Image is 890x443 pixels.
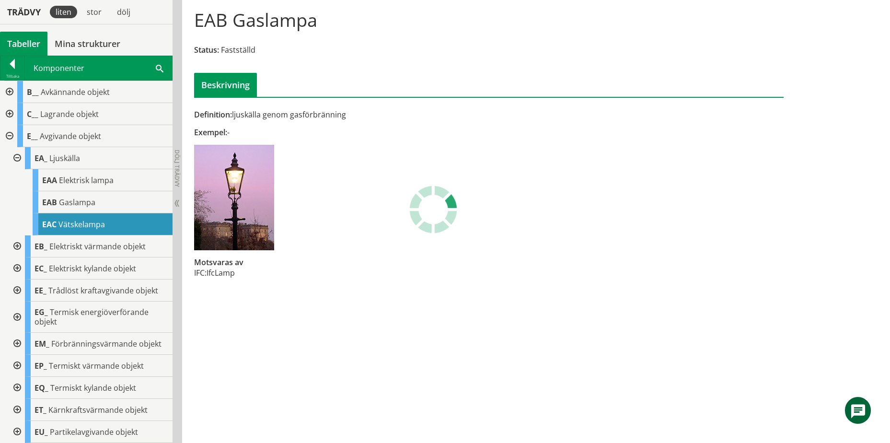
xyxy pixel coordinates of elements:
[47,32,127,56] a: Mina strukturer
[27,131,38,141] span: E__
[35,405,46,415] span: ET_
[49,361,144,371] span: Termiskt värmande objekt
[35,241,47,252] span: EB_
[409,186,457,233] img: Laddar
[0,72,24,80] div: Tillbaka
[48,285,158,296] span: Trådlöst kraftavgivande objekt
[51,338,162,349] span: Förbränningsvärmande objekt
[194,127,582,138] div: -
[42,175,57,186] span: EAA
[156,63,163,73] span: Sök i tabellen
[25,56,172,80] div: Komponenter
[194,109,232,120] span: Definition:
[81,6,107,18] div: stor
[173,150,181,187] span: Dölj trädvy
[35,307,48,317] span: EG_
[49,241,146,252] span: Elektriskt värmande objekt
[40,131,101,141] span: Avgivande objekt
[50,383,136,393] span: Termiskt kylande objekt
[194,73,257,97] div: Beskrivning
[194,145,274,250] img: eab-gaslampa.jpg
[59,197,95,208] span: Gaslampa
[42,197,57,208] span: EAB
[50,427,138,437] span: Partikelavgivande objekt
[27,109,38,119] span: C__
[194,127,227,138] span: Exempel:
[27,87,39,97] span: B__
[59,175,114,186] span: Elektrisk lampa
[49,153,80,163] span: Ljuskälla
[49,263,136,274] span: Elektriskt kylande objekt
[50,6,77,18] div: liten
[207,268,235,278] td: IfcLamp
[48,405,148,415] span: Kärnkraftsvärmande objekt
[35,383,48,393] span: EQ_
[221,45,255,55] span: Fastställd
[35,307,149,327] span: Termisk energiöverförande objekt
[194,257,243,268] span: Motsvaras av
[111,6,136,18] div: dölj
[42,219,57,230] span: EAC
[194,268,207,278] td: IFC:
[35,153,47,163] span: EA_
[41,87,110,97] span: Avkännande objekt
[194,45,219,55] span: Status:
[2,7,46,17] div: Trädvy
[58,219,105,230] span: Vätskelampa
[35,361,47,371] span: EP_
[35,285,46,296] span: EE_
[194,109,582,120] div: ljuskälla genom gasförbränning
[40,109,99,119] span: Lagrande objekt
[35,427,48,437] span: EU_
[35,338,49,349] span: EM_
[194,9,317,30] h1: EAB Gaslampa
[35,263,47,274] span: EC_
